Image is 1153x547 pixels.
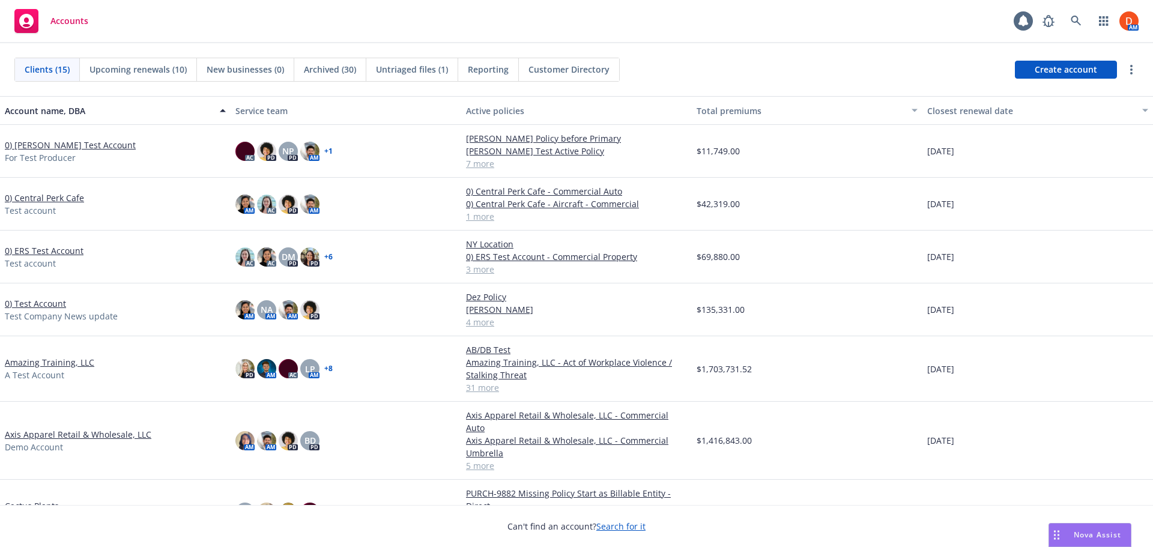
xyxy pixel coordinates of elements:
a: AB/DB Test [466,343,687,356]
img: photo [235,431,255,450]
img: photo [235,300,255,319]
span: Can't find an account? [507,520,646,533]
a: 0) Central Perk Cafe - Commercial Auto [466,185,687,198]
a: Axis Apparel Retail & Wholesale, LLC - Commercial Auto [466,409,687,434]
span: [DATE] [927,303,954,316]
span: $135,331.00 [697,303,745,316]
a: [PERSON_NAME] Test Active Policy [466,145,687,157]
span: [DATE] [927,145,954,157]
span: Customer Directory [528,63,610,76]
span: $11,749.00 [697,145,740,157]
a: Report a Bug [1036,9,1061,33]
img: photo [1119,11,1139,31]
div: Active policies [466,104,687,117]
img: photo [235,142,255,161]
span: Nova Assist [1074,530,1121,540]
span: A Test Account [5,369,64,381]
a: NY Location [466,238,687,250]
span: Reporting [468,63,509,76]
a: + 8 [324,365,333,372]
a: Search for it [596,521,646,532]
button: Active policies [461,96,692,125]
span: For Test Producer [5,151,76,164]
div: Drag to move [1049,524,1064,546]
div: Total premiums [697,104,904,117]
span: Clients (15) [25,63,70,76]
img: photo [257,195,276,214]
img: photo [300,247,319,267]
span: NP [282,145,294,157]
img: photo [279,503,298,522]
button: Nova Assist [1049,523,1131,547]
a: more [1124,62,1139,77]
a: 0) Central Perk Cafe [5,192,84,204]
span: Accounts [50,16,88,26]
span: LP [305,363,315,375]
img: photo [279,359,298,378]
a: 7 more [466,157,687,170]
img: photo [235,195,255,214]
span: Create account [1035,58,1097,81]
a: 5 more [466,459,687,472]
a: 0) [PERSON_NAME] Test Account [5,139,136,151]
img: photo [257,431,276,450]
img: photo [300,195,319,214]
span: [DATE] [927,363,954,375]
span: [DATE] [927,434,954,447]
img: photo [257,359,276,378]
div: Service team [235,104,456,117]
a: Dez Policy [466,291,687,303]
span: $69,880.00 [697,250,740,263]
div: Account name, DBA [5,104,213,117]
span: [DATE] [927,250,954,263]
button: Service team [231,96,461,125]
a: 31 more [466,381,687,394]
a: 3 more [466,263,687,276]
img: photo [257,247,276,267]
a: + 6 [324,253,333,261]
a: Accounts [10,4,93,38]
a: Amazing Training, LLC [5,356,94,369]
span: Demo Account [5,441,63,453]
img: photo [235,359,255,378]
a: 1 more [466,210,687,223]
img: photo [279,195,298,214]
a: 0) ERS Test Account [5,244,83,257]
a: 0) Central Perk Cafe - Aircraft - Commercial [466,198,687,210]
img: photo [300,142,319,161]
a: Axis Apparel Retail & Wholesale, LLC - Commercial Umbrella [466,434,687,459]
img: photo [235,247,255,267]
a: + 1 [324,148,333,155]
a: PURCH-9882 Missing Policy Start as Billable Entity - Direct [466,487,687,512]
span: BD [304,434,316,447]
a: Switch app [1092,9,1116,33]
a: [PERSON_NAME] Policy before Primary [466,132,687,145]
a: Search [1064,9,1088,33]
span: Upcoming renewals (10) [89,63,187,76]
a: Axis Apparel Retail & Wholesale, LLC [5,428,151,441]
span: New businesses (0) [207,63,284,76]
img: photo [257,142,276,161]
span: Untriaged files (1) [376,63,448,76]
img: photo [279,431,298,450]
button: Closest renewal date [922,96,1153,125]
span: $1,703,731.52 [697,363,752,375]
button: Total premiums [692,96,922,125]
a: Amazing Training, LLC - Act of Workplace Violence / Stalking Threat [466,356,687,381]
span: NA [261,303,273,316]
div: Closest renewal date [927,104,1135,117]
span: DM [282,250,295,263]
span: $42,319.00 [697,198,740,210]
span: Test Company News update [5,310,118,322]
img: photo [300,300,319,319]
span: Test account [5,204,56,217]
a: Create account [1015,61,1117,79]
span: [DATE] [927,198,954,210]
a: 4 more [466,316,687,328]
a: 0) Test Account [5,297,66,310]
img: photo [300,503,319,522]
